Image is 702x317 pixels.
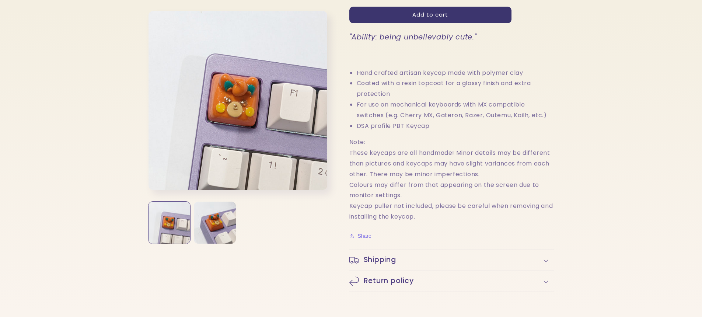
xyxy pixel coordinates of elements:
[349,7,511,23] button: Add to cart
[149,202,191,244] button: Load image 1 in gallery view
[349,137,554,148] div: Note:
[349,148,554,180] div: These keycaps are all handmade! Minor details may be different than pictures and keycaps may have...
[349,271,554,292] summary: Return policy
[349,201,554,222] div: Keycap puller not included, please be careful when removing and installing the keycap.
[364,276,414,286] h2: Return policy
[357,100,554,121] li: For use on mechanical keyboards with MX compatible switches ( )
[357,68,554,79] li: Hand crafted artisan keycap made with polymer clay
[388,111,544,119] span: e.g. Cherry MX, Gateron, Razer, Outemu, Kailh, etc.
[194,202,236,244] button: Load image 2 in gallery view
[349,250,554,271] summary: Shipping
[364,255,396,265] h2: Shipping
[349,180,554,201] div: Colours may differ from that appearing on the screen due to monitor settings.
[357,121,554,132] li: DSA profile PBT Keycap
[349,32,477,42] em: "Ability: being unbelievably cute."
[349,231,374,240] button: Share
[149,11,331,244] media-gallery: Gallery Viewer
[357,78,554,100] li: Coated with a resin topcoat for a glossy finish and extra protection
